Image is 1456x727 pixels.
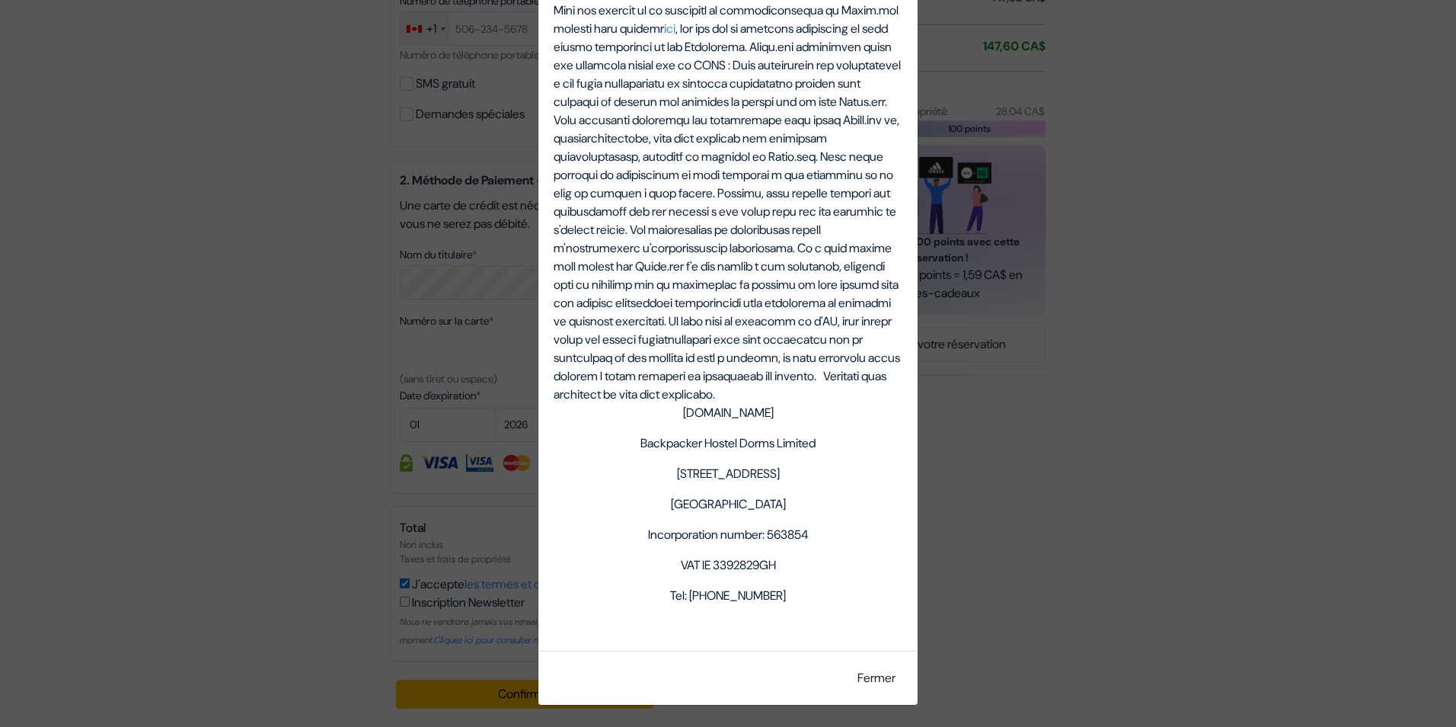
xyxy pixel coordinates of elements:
[554,465,902,483] p: [STREET_ADDRESS]
[848,664,905,693] button: Fermer
[554,526,902,544] p: Incorporation number: 563854
[664,21,675,37] a: ici
[554,495,902,514] p: [GEOGRAPHIC_DATA]
[554,587,902,605] p: Tel: [PHONE_NUMBER]
[554,434,902,453] p: Backpacker Hostel Dorms Limited
[554,556,902,575] p: VAT IE 3392829GH
[554,404,902,422] p: [DOMAIN_NAME]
